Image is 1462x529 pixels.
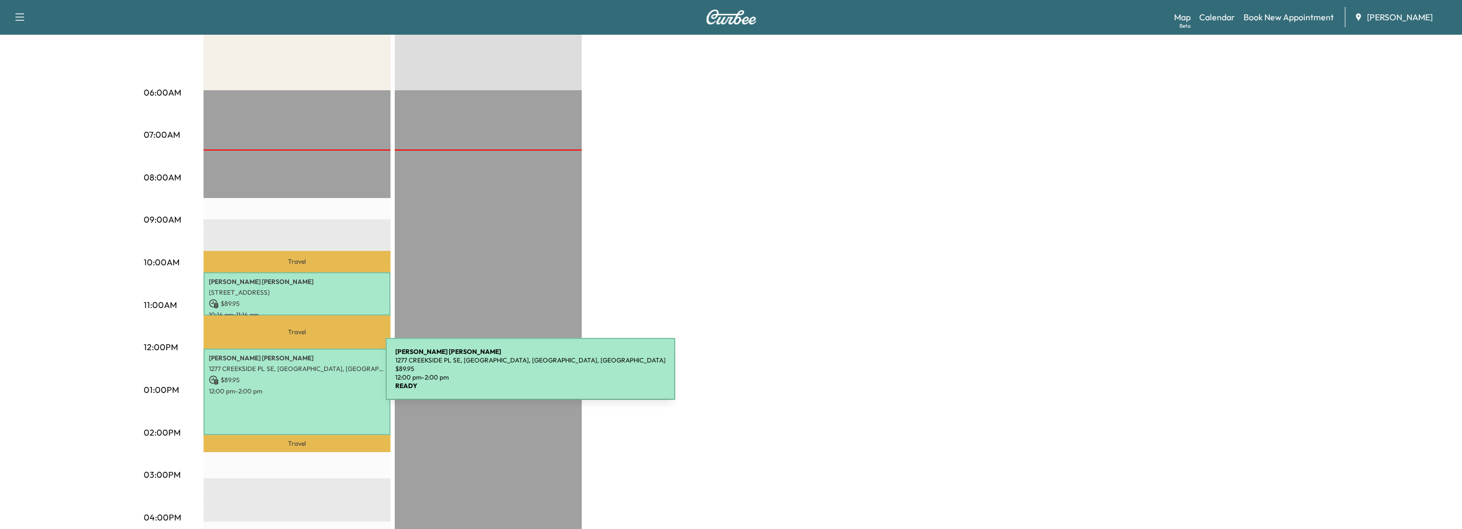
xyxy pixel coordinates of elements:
[144,298,177,311] p: 11:00AM
[209,387,385,396] p: 12:00 pm - 2:00 pm
[144,128,180,141] p: 07:00AM
[209,299,385,309] p: $ 89.95
[209,311,385,319] p: 10:14 am - 11:14 am
[204,251,390,272] p: Travel
[1174,11,1191,23] a: MapBeta
[144,256,179,269] p: 10:00AM
[144,341,178,353] p: 12:00PM
[144,213,181,226] p: 09:00AM
[144,383,179,396] p: 01:00PM
[144,468,181,481] p: 03:00PM
[144,86,181,99] p: 06:00AM
[1199,11,1235,23] a: Calendar
[209,365,385,373] p: 1277 CREEKSIDE PL SE, [GEOGRAPHIC_DATA], [GEOGRAPHIC_DATA], [GEOGRAPHIC_DATA]
[144,426,181,439] p: 02:00PM
[1244,11,1334,23] a: Book New Appointment
[144,171,181,184] p: 08:00AM
[1367,11,1433,23] span: [PERSON_NAME]
[144,511,181,524] p: 04:00PM
[209,354,385,362] p: [PERSON_NAME] [PERSON_NAME]
[204,435,390,452] p: Travel
[209,278,385,286] p: [PERSON_NAME] [PERSON_NAME]
[209,288,385,297] p: [STREET_ADDRESS]
[209,375,385,385] p: $ 89.95
[204,315,390,349] p: Travel
[1179,22,1191,30] div: Beta
[706,10,757,25] img: Curbee Logo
